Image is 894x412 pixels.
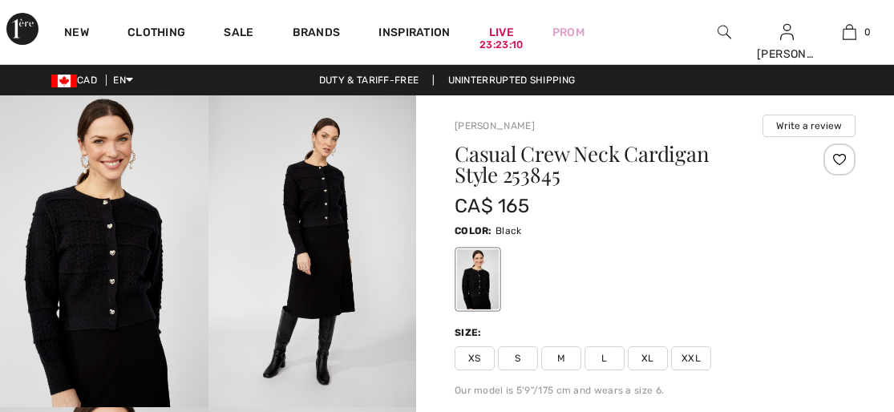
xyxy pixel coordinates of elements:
img: My Info [780,22,794,42]
span: Black [496,225,522,236]
a: [PERSON_NAME] [455,120,535,131]
button: Write a review [763,115,856,137]
a: Sign In [780,24,794,39]
span: M [541,346,581,370]
div: Size: [455,325,485,340]
div: Our model is 5'9"/175 cm and wears a size 6. [455,383,856,398]
span: XS [455,346,495,370]
div: [PERSON_NAME] [757,46,818,63]
a: Sale [224,26,253,42]
img: Casual Crew Neck cardigan Style 253845. 2 [208,95,417,407]
a: Live23:23:10 [489,24,514,41]
span: Inspiration [378,26,450,42]
div: Black [457,249,499,309]
span: CAD [51,75,103,86]
span: S [498,346,538,370]
span: 0 [864,25,871,39]
span: L [585,346,625,370]
h1: Casual Crew Neck Cardigan Style 253845 [455,143,789,185]
img: 1ère Avenue [6,13,38,45]
span: EN [113,75,133,86]
a: Brands [293,26,341,42]
span: CA$ 165 [455,195,529,217]
span: XL [628,346,668,370]
img: My Bag [843,22,856,42]
a: New [64,26,89,42]
img: Canadian Dollar [51,75,77,87]
a: Prom [552,24,585,41]
a: Clothing [127,26,185,42]
a: 0 [819,22,880,42]
div: 23:23:10 [479,38,523,53]
img: search the website [718,22,731,42]
span: XXL [671,346,711,370]
span: Color: [455,225,492,236]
